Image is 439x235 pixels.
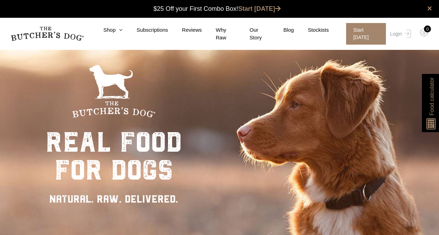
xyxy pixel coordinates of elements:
[202,26,236,42] a: Why Raw
[89,26,123,34] a: Shop
[46,128,182,184] div: real food for dogs
[168,26,202,34] a: Reviews
[123,26,168,34] a: Subscriptions
[339,23,388,45] a: Start [DATE]
[346,23,386,45] span: Start [DATE]
[420,28,429,37] img: TBD_Cart-Empty.png
[236,26,270,42] a: Our Story
[427,4,432,13] a: close
[238,5,281,12] a: Start [DATE]
[388,23,411,45] a: Login
[269,26,294,34] a: Blog
[294,26,329,34] a: Stockists
[427,77,436,115] span: Food calculator
[46,191,182,207] div: NATURAL. RAW. DELIVERED.
[424,25,431,32] div: 0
